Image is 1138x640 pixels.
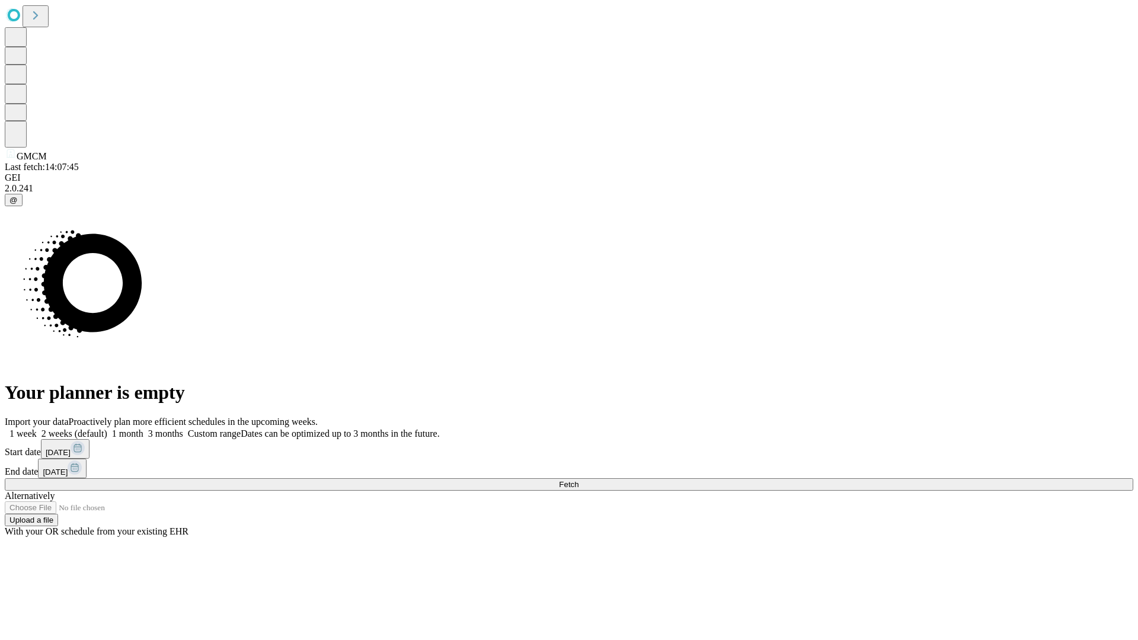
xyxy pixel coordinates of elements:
[9,196,18,204] span: @
[38,459,87,478] button: [DATE]
[5,417,69,427] span: Import your data
[46,448,71,457] span: [DATE]
[5,172,1133,183] div: GEI
[5,162,79,172] span: Last fetch: 14:07:45
[188,428,241,439] span: Custom range
[241,428,439,439] span: Dates can be optimized up to 3 months in the future.
[5,491,55,501] span: Alternatively
[5,459,1133,478] div: End date
[41,428,107,439] span: 2 weeks (default)
[69,417,318,427] span: Proactively plan more efficient schedules in the upcoming weeks.
[9,428,37,439] span: 1 week
[5,478,1133,491] button: Fetch
[17,151,47,161] span: GMCM
[5,382,1133,404] h1: Your planner is empty
[559,480,578,489] span: Fetch
[112,428,143,439] span: 1 month
[148,428,183,439] span: 3 months
[5,526,188,536] span: With your OR schedule from your existing EHR
[5,514,58,526] button: Upload a file
[41,439,89,459] button: [DATE]
[5,439,1133,459] div: Start date
[5,194,23,206] button: @
[43,468,68,476] span: [DATE]
[5,183,1133,194] div: 2.0.241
